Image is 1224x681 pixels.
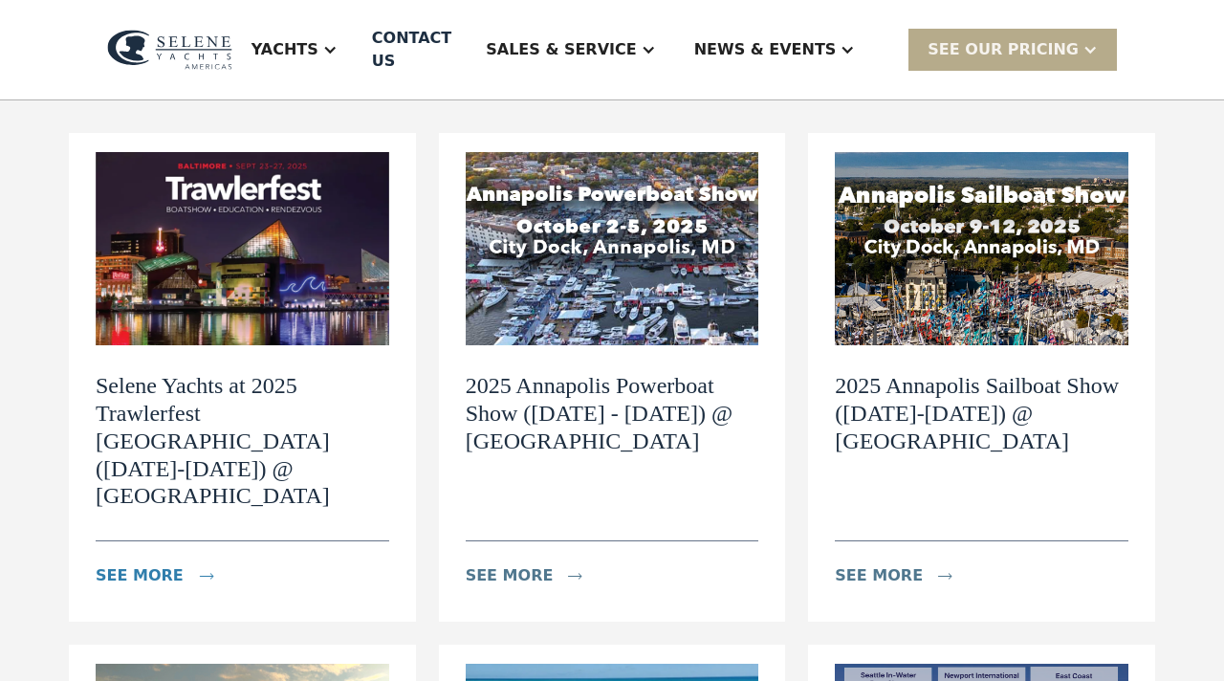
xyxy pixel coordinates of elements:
a: 2025 Annapolis Sailboat Show ([DATE]-[DATE]) @ [GEOGRAPHIC_DATA]see moreicon [808,133,1155,622]
div: see more [96,564,184,587]
h2: 2025 Annapolis Sailboat Show ([DATE]-[DATE]) @ [GEOGRAPHIC_DATA] [835,372,1128,454]
img: logo [107,30,232,71]
div: SEE Our Pricing [908,29,1117,70]
div: see more [466,564,554,587]
div: News & EVENTS [694,38,837,61]
img: icon [568,573,582,580]
div: SEE Our Pricing [928,38,1079,61]
div: News & EVENTS [675,11,875,88]
div: Sales & Service [486,38,636,61]
img: icon [938,573,952,580]
h2: 2025 Annapolis Powerboat Show ([DATE] - [DATE]) @ [GEOGRAPHIC_DATA] [466,372,759,454]
div: Contact US [372,27,451,73]
h2: Selene Yachts at 2025 Trawlerfest [GEOGRAPHIC_DATA] ([DATE]-[DATE]) @ [GEOGRAPHIC_DATA] [96,372,389,510]
div: Yachts [251,38,318,61]
div: see more [835,564,923,587]
div: Sales & Service [467,11,674,88]
img: icon [200,573,214,580]
a: 2025 Annapolis Powerboat Show ([DATE] - [DATE]) @ [GEOGRAPHIC_DATA]see moreicon [439,133,786,622]
a: Selene Yachts at 2025 Trawlerfest [GEOGRAPHIC_DATA] ([DATE]-[DATE]) @ [GEOGRAPHIC_DATA]see moreicon [69,133,416,622]
div: Yachts [232,11,357,88]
